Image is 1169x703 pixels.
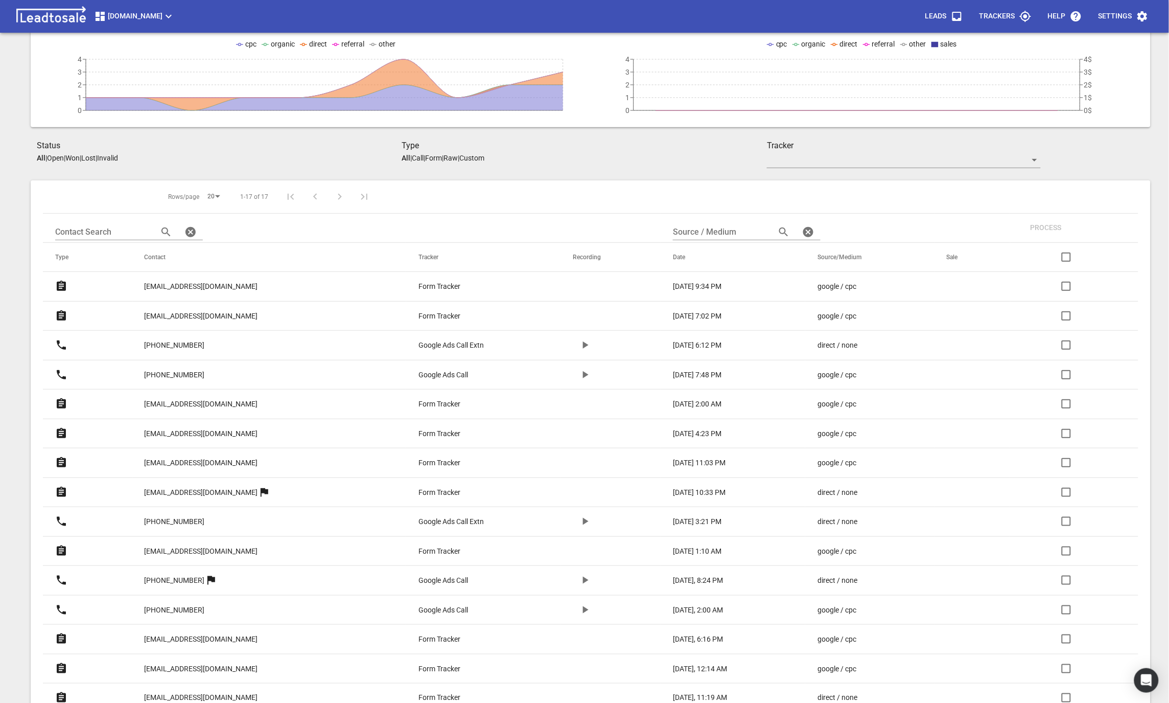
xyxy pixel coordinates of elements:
p: [DATE] 3:21 PM [673,516,721,527]
a: direct / none [817,575,906,586]
a: [DATE] 6:12 PM [673,340,777,351]
p: Settings [1098,11,1132,21]
button: [DOMAIN_NAME] [90,6,179,27]
h3: Status [37,140,402,152]
p: [EMAIL_ADDRESS][DOMAIN_NAME] [145,281,258,292]
a: Form Tracker [418,311,532,322]
span: other [379,40,395,48]
span: | [80,154,81,162]
svg: Form [55,398,67,410]
tspan: 1 [625,94,629,102]
p: Form Tracker [418,458,460,468]
tspan: 4$ [1084,55,1092,63]
p: Leads [925,11,947,21]
div: 20 [203,190,224,203]
a: Google Ads Call Extn [418,516,532,527]
th: Tracker [406,243,560,272]
p: Google Ads Call [418,575,468,586]
p: google / cpc [817,546,856,557]
p: google / cpc [817,634,856,645]
p: Call [412,154,424,162]
p: [DATE] 10:33 PM [673,487,726,498]
p: Form Tracker [418,487,460,498]
p: [EMAIL_ADDRESS][DOMAIN_NAME] [145,399,258,410]
tspan: 3 [625,68,629,76]
a: Form Tracker [418,487,532,498]
tspan: 4 [78,55,82,63]
span: | [411,154,412,162]
th: Sale [934,243,1010,272]
svg: Form [55,280,67,292]
span: cpc [245,40,256,48]
tspan: 2$ [1084,81,1092,89]
a: [DATE] 7:02 PM [673,311,777,322]
a: direct / none [817,487,906,498]
svg: Form [55,310,67,322]
p: google / cpc [817,311,856,322]
a: google / cpc [817,458,906,468]
p: [EMAIL_ADDRESS][DOMAIN_NAME] [145,487,258,498]
tspan: 2 [625,81,629,89]
span: sales [941,40,957,48]
span: organic [802,40,826,48]
p: google / cpc [817,281,856,292]
p: google / cpc [817,605,856,616]
a: [PHONE_NUMBER] [145,333,205,358]
a: [DATE], 8:24 PM [673,575,777,586]
a: [DATE] 4:23 PM [673,428,777,439]
svg: Call [55,604,67,616]
p: [EMAIL_ADDRESS][DOMAIN_NAME] [145,664,258,674]
p: [DATE] 7:48 PM [673,370,721,380]
p: Help [1048,11,1066,21]
a: [EMAIL_ADDRESS][DOMAIN_NAME] [145,274,258,299]
p: [DATE] 4:23 PM [673,428,721,439]
a: google / cpc [817,664,906,674]
a: Google Ads Call [418,605,532,616]
svg: Form [55,545,67,557]
p: Google Ads Call [418,605,468,616]
span: referral [872,40,895,48]
aside: All [402,154,411,162]
h3: Type [402,140,767,152]
p: Raw [444,154,458,162]
tspan: 1 [78,94,82,102]
span: | [424,154,426,162]
span: other [909,40,926,48]
p: Form Tracker [418,664,460,674]
a: [DATE] 3:21 PM [673,516,777,527]
svg: Form [55,663,67,675]
th: Source/Medium [805,243,934,272]
tspan: 3$ [1084,68,1092,76]
span: | [442,154,444,162]
p: Invalid [97,154,118,162]
a: [EMAIL_ADDRESS][DOMAIN_NAME] [145,392,258,417]
a: google / cpc [817,281,906,292]
p: [DATE] 2:00 AM [673,399,721,410]
a: direct / none [817,516,906,527]
a: [PHONE_NUMBER] [145,598,205,623]
tspan: 4 [625,55,629,63]
a: [EMAIL_ADDRESS][DOMAIN_NAME] [145,480,258,505]
svg: Form [55,633,67,645]
p: Form Tracker [418,281,460,292]
p: google / cpc [817,428,856,439]
div: Open Intercom Messenger [1134,668,1159,693]
a: direct / none [817,340,906,351]
p: [PHONE_NUMBER] [145,605,205,616]
p: [DATE], 8:24 PM [673,575,723,586]
a: [EMAIL_ADDRESS][DOMAIN_NAME] [145,539,258,564]
p: [DATE] 9:34 PM [673,281,721,292]
a: Form Tracker [418,399,532,410]
p: Form Tracker [418,634,460,645]
p: google / cpc [817,399,856,410]
tspan: 0$ [1084,106,1092,115]
a: [DATE] 9:34 PM [673,281,777,292]
svg: Form [55,486,67,498]
p: Form Tracker [418,311,460,322]
p: [EMAIL_ADDRESS][DOMAIN_NAME] [145,546,258,557]
span: direct [309,40,327,48]
p: [DATE], 12:14 AM [673,664,727,674]
p: [DATE] 6:12 PM [673,340,721,351]
a: [DATE], 12:14 AM [673,664,777,674]
a: Form Tracker [418,634,532,645]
